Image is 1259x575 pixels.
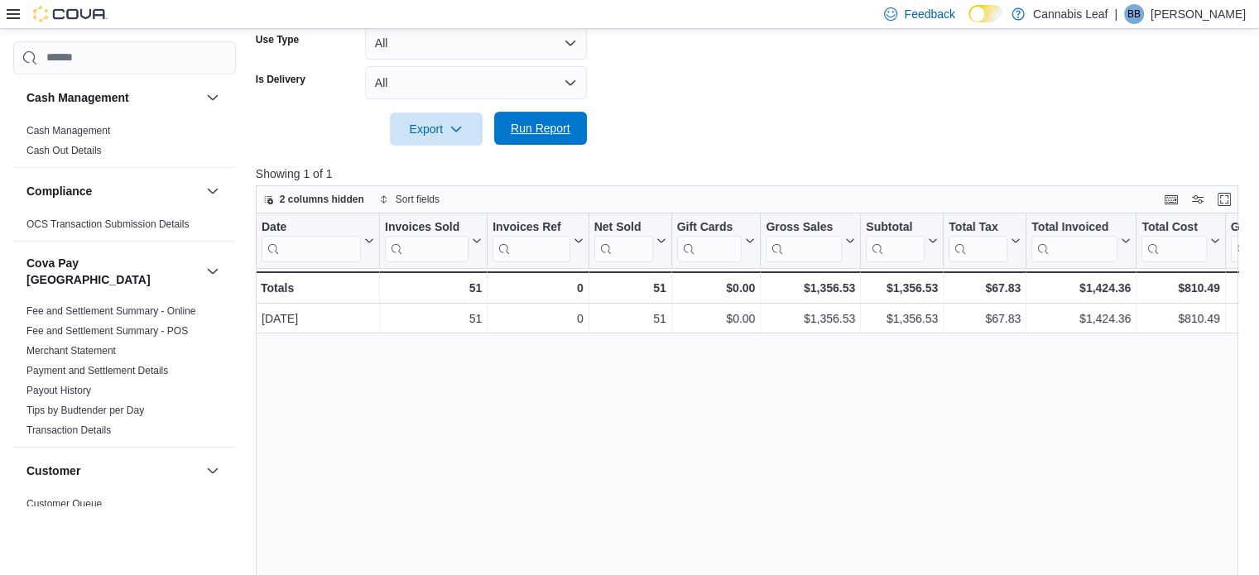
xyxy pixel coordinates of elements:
[949,309,1021,328] div: $67.83
[677,309,756,328] div: $0.00
[1141,278,1219,298] div: $810.49
[766,278,855,298] div: $1,356.53
[494,112,587,145] button: Run Report
[493,278,583,298] div: 0
[365,26,587,60] button: All
[365,66,587,99] button: All
[26,89,199,106] button: Cash Management
[26,498,102,510] a: Customer Queue
[904,6,954,22] span: Feedback
[13,121,236,167] div: Cash Management
[26,424,111,437] span: Transaction Details
[26,384,91,397] span: Payout History
[493,219,569,261] div: Invoices Ref
[261,278,374,298] div: Totals
[262,309,374,328] div: [DATE]
[949,219,1007,235] div: Total Tax
[493,219,583,261] button: Invoices Ref
[1141,219,1219,261] button: Total Cost
[26,304,196,318] span: Fee and Settlement Summary - Online
[676,278,755,298] div: $0.00
[26,462,199,479] button: Customer
[1141,309,1219,328] div: $810.49
[1141,219,1206,261] div: Total Cost
[203,261,223,281] button: Cova Pay [GEOGRAPHIC_DATA]
[385,219,469,235] div: Invoices Sold
[400,113,473,146] span: Export
[866,219,938,261] button: Subtotal
[866,278,938,298] div: $1,356.53
[866,309,938,328] div: $1,356.53
[1127,4,1141,24] span: BB
[676,219,742,261] div: Gift Card Sales
[1141,219,1206,235] div: Total Cost
[1031,278,1131,298] div: $1,424.36
[280,193,364,206] span: 2 columns hidden
[256,165,1248,182] p: Showing 1 of 1
[26,365,168,376] a: Payment and Settlement Details
[26,344,116,357] span: Merchant Statement
[26,255,199,288] button: Cova Pay [GEOGRAPHIC_DATA]
[26,144,102,157] span: Cash Out Details
[766,219,842,261] div: Gross Sales
[766,309,855,328] div: $1,356.53
[26,324,188,338] span: Fee and Settlement Summary - POS
[676,219,742,235] div: Gift Cards
[26,325,188,337] a: Fee and Settlement Summary - POS
[1214,189,1234,209] button: Enter fullscreen
[262,219,374,261] button: Date
[968,5,1003,22] input: Dark Mode
[1031,309,1131,328] div: $1,424.36
[33,6,108,22] img: Cova
[26,305,196,317] a: Fee and Settlement Summary - Online
[26,183,92,199] h3: Compliance
[1114,4,1117,24] p: |
[203,181,223,201] button: Compliance
[372,189,446,209] button: Sort fields
[385,219,469,261] div: Invoices Sold
[493,309,583,328] div: 0
[26,124,110,137] span: Cash Management
[593,219,652,261] div: Net Sold
[26,424,111,436] a: Transaction Details
[26,462,80,479] h3: Customer
[26,345,116,357] a: Merchant Statement
[1161,189,1181,209] button: Keyboard shortcuts
[26,145,102,156] a: Cash Out Details
[766,219,842,235] div: Gross Sales
[1031,219,1131,261] button: Total Invoiced
[949,278,1021,298] div: $67.83
[26,218,190,230] a: OCS Transaction Submission Details
[26,125,110,137] a: Cash Management
[385,219,482,261] button: Invoices Sold
[593,219,652,235] div: Net Sold
[26,89,129,106] h3: Cash Management
[594,309,666,328] div: 51
[256,33,299,46] label: Use Type
[1033,4,1108,24] p: Cannabis Leaf
[13,494,236,520] div: Customer
[676,219,755,261] button: Gift Cards
[866,219,925,261] div: Subtotal
[203,88,223,108] button: Cash Management
[1188,189,1208,209] button: Display options
[949,219,1021,261] button: Total Tax
[396,193,440,206] span: Sort fields
[26,385,91,396] a: Payout History
[766,219,855,261] button: Gross Sales
[13,214,236,241] div: Compliance
[866,219,925,235] div: Subtotal
[26,218,190,231] span: OCS Transaction Submission Details
[26,497,102,510] span: Customer Queue
[385,309,482,328] div: 51
[26,364,168,377] span: Payment and Settlement Details
[385,278,482,298] div: 51
[1031,219,1117,261] div: Total Invoiced
[949,219,1007,261] div: Total Tax
[26,183,199,199] button: Compliance
[1124,4,1144,24] div: Bobby Bassi
[256,73,305,86] label: Is Delivery
[1151,4,1246,24] p: [PERSON_NAME]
